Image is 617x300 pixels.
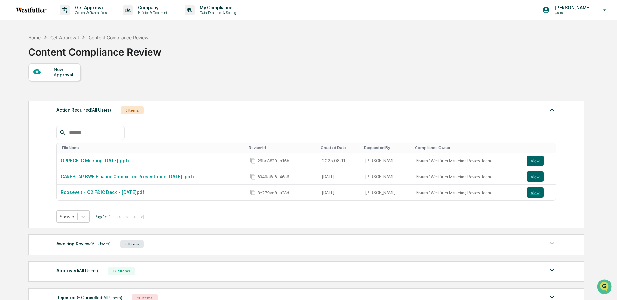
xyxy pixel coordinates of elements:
td: [DATE] [318,185,361,200]
a: View [527,156,552,166]
a: 🔎Data Lookup [4,92,43,103]
a: 🖐️Preclearance [4,79,44,91]
span: 26bc8829-b16b-4363-a224-b3a9a7c40805 [257,158,296,164]
span: (All Users) [91,241,111,246]
td: [PERSON_NAME] [361,153,412,169]
img: logo [16,7,47,13]
a: Powered byPylon [46,110,79,115]
span: Copy Id [250,158,256,164]
span: Copy Id [250,190,256,195]
div: Toggle SortBy [249,145,316,150]
div: Awaiting Review [56,240,111,248]
span: Data Lookup [13,94,41,101]
span: (All Users) [91,107,111,113]
button: Start new chat [110,52,118,59]
a: View [527,171,552,182]
p: Users [550,10,594,15]
button: View [527,156,544,166]
button: < [124,214,130,219]
span: 3040a6c3-46a6-4967-bb2b-85f2d937caf2 [257,174,296,180]
div: Toggle SortBy [528,145,553,150]
button: > [131,214,138,219]
span: Pylon [65,110,79,115]
button: View [527,187,544,198]
a: 🗄️Attestations [44,79,83,91]
div: 3 Items [121,106,144,114]
div: 5 Items [120,240,144,248]
img: caret [548,267,556,274]
button: >| [139,214,146,219]
p: Content & Transactions [70,10,110,15]
p: My Compliance [195,5,241,10]
span: Copy Id [250,174,256,180]
span: 8e279ad0-a28d-46d3-996c-bb4558ac32a4 [257,190,296,195]
div: Toggle SortBy [321,145,358,150]
div: Get Approval [50,35,79,40]
div: Toggle SortBy [62,145,244,150]
td: [DATE] [318,169,361,185]
a: OPRFCF IC Meeting [DATE].pptx [61,158,130,163]
iframe: Open customer support [596,279,614,296]
p: How can we help? [6,14,118,24]
td: Bivium / Westfuller Marketing Review Team [412,185,523,200]
span: Page 1 of 1 [94,214,111,219]
div: Action Required [56,106,111,114]
img: caret [548,106,556,114]
div: Toggle SortBy [415,145,520,150]
div: 🔎 [6,95,12,100]
div: 177 Items [108,267,135,275]
div: We're available if you need us! [22,56,82,61]
div: Approved [56,267,98,275]
img: caret [548,240,556,247]
div: Home [28,35,41,40]
p: Get Approval [70,5,110,10]
a: Roosevelt・Q2 F&IC Deck・[DATE]pdf [61,190,144,195]
div: Start new chat [22,50,106,56]
td: [PERSON_NAME] [361,185,412,200]
p: Policies & Documents [133,10,172,15]
div: Content Compliance Review [89,35,148,40]
input: Clear [17,30,107,36]
a: CARESTAR BWF Finance Committee Presentation [DATE] .pptx [61,174,195,179]
td: 2025-08-11 [318,153,361,169]
div: New Approval [54,67,76,77]
div: 🗄️ [47,82,52,88]
p: Company [133,5,172,10]
td: Bivium / Westfuller Marketing Review Team [412,169,523,185]
button: View [527,171,544,182]
button: |< [115,214,123,219]
span: (All Users) [78,268,98,273]
div: Content Compliance Review [28,41,161,58]
div: 🖐️ [6,82,12,88]
td: [PERSON_NAME] [361,169,412,185]
span: Preclearance [13,82,42,88]
a: View [527,187,552,198]
td: Bivium / Westfuller Marketing Review Team [412,153,523,169]
span: Attestations [54,82,80,88]
p: Data, Deadlines & Settings [195,10,241,15]
div: Toggle SortBy [364,145,410,150]
img: 1746055101610-c473b297-6a78-478c-a979-82029cc54cd1 [6,50,18,61]
p: [PERSON_NAME] [550,5,594,10]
